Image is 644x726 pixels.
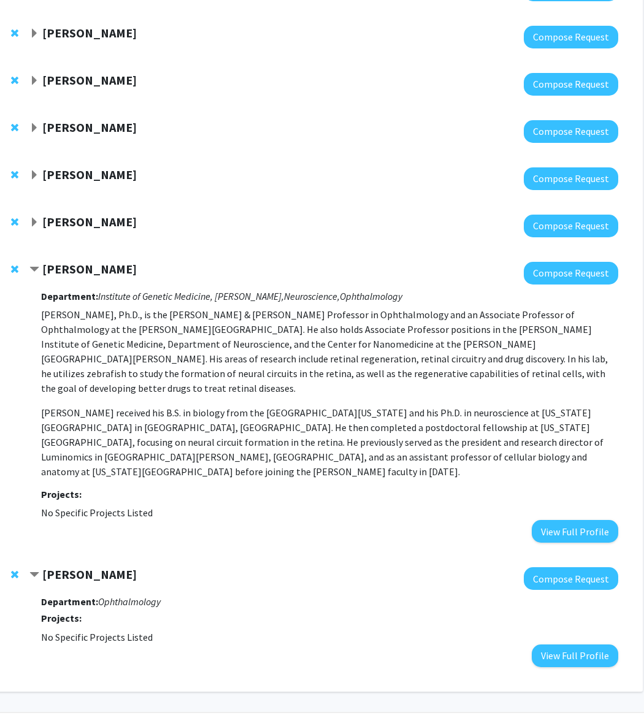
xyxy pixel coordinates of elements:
span: Expand Fenan Rassu Bookmark [29,76,39,86]
strong: [PERSON_NAME] [42,567,137,582]
strong: Department: [41,290,98,302]
button: Compose Request to Carl Wu [524,167,618,190]
span: Remove Jeff Mumm from bookmarks [11,264,18,274]
strong: [PERSON_NAME] [42,25,137,40]
p: [PERSON_NAME], Ph.D., is the [PERSON_NAME] & [PERSON_NAME] Professor in Ophthalmology and an Asso... [41,307,618,395]
i: Neuroscience, [284,290,340,302]
p: [PERSON_NAME] received his B.S. in biology from the [GEOGRAPHIC_DATA][US_STATE] and his Ph.D. in ... [41,405,618,479]
span: Expand Steven Farber Bookmark [29,218,39,227]
span: Expand Yannis Paulus Bookmark [29,29,39,39]
button: View Full Profile [532,520,618,543]
span: Contract Jeff Mumm Bookmark [29,265,39,275]
span: No Specific Projects Listed [41,506,153,519]
span: Remove Yannis Paulus from bookmarks [11,28,18,38]
span: Remove Fenan Rassu from bookmarks [11,75,18,85]
strong: [PERSON_NAME] [42,120,137,135]
strong: Projects: [41,612,82,624]
span: Contract Liyun Zhang Bookmark [29,570,39,580]
span: Expand Carl Wu Bookmark [29,170,39,180]
strong: [PERSON_NAME] [42,167,137,182]
button: Compose Request to Hiromi Sesaki [524,120,618,143]
strong: [PERSON_NAME] [42,72,137,88]
span: Remove Liyun Zhang from bookmarks [11,570,18,579]
button: Compose Request to Yannis Paulus [524,26,618,48]
span: No Specific Projects Listed [41,631,153,643]
span: Remove Steven Farber from bookmarks [11,217,18,227]
button: View Full Profile [532,644,618,667]
button: Compose Request to Fenan Rassu [524,73,618,96]
i: Ophthalmology [98,595,161,608]
button: Compose Request to Liyun Zhang [524,567,618,590]
button: Compose Request to Steven Farber [524,215,618,237]
iframe: Chat [9,671,52,717]
span: Expand Hiromi Sesaki Bookmark [29,123,39,133]
span: Remove Carl Wu from bookmarks [11,170,18,180]
strong: [PERSON_NAME] [42,214,137,229]
strong: [PERSON_NAME] [42,261,137,277]
strong: Department: [41,595,98,608]
strong: Projects: [41,488,82,500]
i: Ophthalmology [340,290,402,302]
span: Remove Hiromi Sesaki from bookmarks [11,123,18,132]
i: Institute of Genetic Medicine, [PERSON_NAME], [98,290,284,302]
button: Compose Request to Jeff Mumm [524,262,618,285]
